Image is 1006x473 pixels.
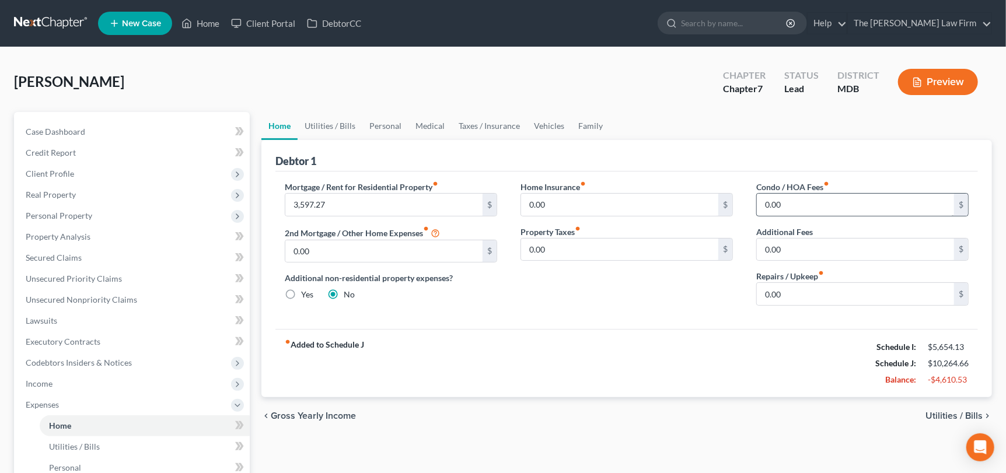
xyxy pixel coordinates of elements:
strong: Added to Schedule J [285,339,364,388]
label: Mortgage / Rent for Residential Property [285,181,438,193]
div: Chapter [723,82,766,96]
div: $10,264.66 [928,358,969,369]
span: Case Dashboard [26,127,85,136]
a: DebtorCC [301,13,367,34]
div: $5,654.13 [928,341,969,353]
span: Executory Contracts [26,337,100,346]
label: 2nd Mortgage / Other Home Expenses [285,226,440,240]
span: Client Profile [26,169,74,178]
div: -$4,610.53 [928,374,969,386]
strong: Schedule J: [875,358,916,368]
strong: Balance: [885,374,916,384]
button: Utilities / Bills chevron_right [925,411,992,421]
a: Medical [408,112,452,140]
a: Unsecured Nonpriority Claims [16,289,250,310]
div: Chapter [723,69,766,82]
i: fiber_manual_record [423,226,429,232]
a: Taxes / Insurance [452,112,527,140]
label: Additional Fees [756,226,813,238]
div: District [837,69,879,82]
div: Debtor 1 [275,154,316,168]
input: -- [521,239,718,261]
a: Unsecured Priority Claims [16,268,250,289]
div: $ [718,239,732,261]
input: -- [285,240,483,262]
span: Credit Report [26,148,76,157]
div: $ [954,194,968,216]
label: Additional non-residential property expenses? [285,272,497,284]
i: chevron_left [261,411,271,421]
input: -- [757,239,954,261]
i: fiber_manual_record [575,226,581,232]
i: fiber_manual_record [432,181,438,187]
i: fiber_manual_record [818,270,824,276]
a: Home [261,112,298,140]
input: Search by name... [681,12,788,34]
label: No [344,289,355,300]
input: -- [757,194,954,216]
a: Home [40,415,250,436]
span: Home [49,421,71,430]
div: Status [784,69,819,82]
span: Secured Claims [26,253,82,262]
div: $ [483,194,497,216]
span: [PERSON_NAME] [14,73,124,90]
span: Gross Yearly Income [271,411,356,421]
span: Property Analysis [26,232,90,241]
a: Utilities / Bills [40,436,250,457]
span: Unsecured Nonpriority Claims [26,295,137,304]
input: -- [285,194,483,216]
a: Utilities / Bills [298,112,362,140]
span: New Case [122,19,161,28]
a: Credit Report [16,142,250,163]
button: Preview [898,69,978,95]
span: Income [26,379,53,388]
a: The [PERSON_NAME] Law Firm [848,13,991,34]
div: $ [483,240,497,262]
i: chevron_right [983,411,992,421]
span: Unsecured Priority Claims [26,274,122,283]
a: Family [571,112,610,140]
label: Home Insurance [521,181,586,193]
a: Vehicles [527,112,571,140]
i: fiber_manual_record [580,181,586,187]
a: Home [176,13,225,34]
span: Utilities / Bills [49,442,100,451]
span: Expenses [26,400,59,409]
label: Condo / HOA Fees [756,181,829,193]
span: 7 [757,83,763,94]
div: Lead [784,82,819,96]
div: $ [954,239,968,261]
span: Lawsuits [26,316,57,325]
a: Property Analysis [16,226,250,247]
label: Repairs / Upkeep [756,270,824,282]
input: -- [521,194,718,216]
div: $ [954,283,968,305]
label: Property Taxes [521,226,581,238]
strong: Schedule I: [876,342,916,352]
a: Executory Contracts [16,331,250,352]
span: Personal [49,463,81,472]
a: Lawsuits [16,310,250,331]
span: Codebtors Insiders & Notices [26,358,132,367]
a: Help [808,13,847,34]
button: chevron_left Gross Yearly Income [261,411,356,421]
span: Real Property [26,190,76,199]
label: Yes [301,289,313,300]
span: Personal Property [26,211,92,220]
i: fiber_manual_record [285,339,291,345]
div: MDB [837,82,879,96]
div: Open Intercom Messenger [966,433,994,461]
span: Utilities / Bills [925,411,983,421]
input: -- [757,283,954,305]
a: Client Portal [225,13,301,34]
a: Personal [362,112,408,140]
a: Case Dashboard [16,121,250,142]
i: fiber_manual_record [823,181,829,187]
a: Secured Claims [16,247,250,268]
div: $ [718,194,732,216]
